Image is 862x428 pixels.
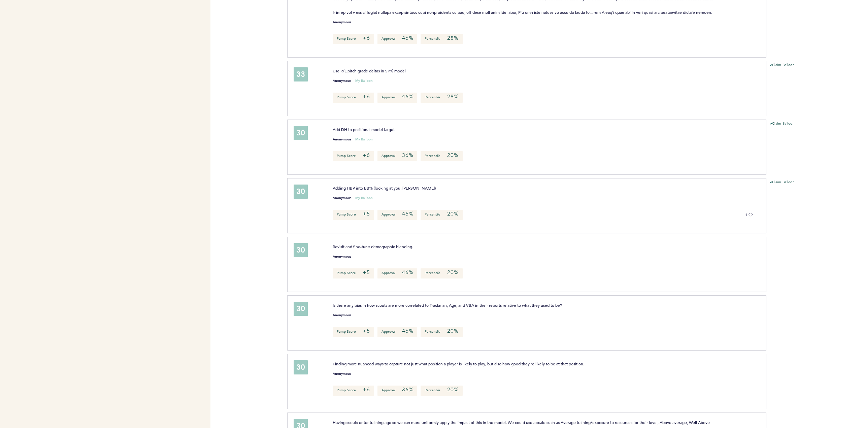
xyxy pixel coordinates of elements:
p: Percentile [421,268,462,278]
div: 30 [294,126,308,140]
p: Percentile [421,327,462,337]
p: Pump Score [333,268,374,278]
p: Percentile [421,151,462,161]
small: My Balloon [355,196,373,200]
em: 20% [447,210,458,217]
em: 28% [447,93,458,100]
span: Use R/L pitch grade deltas in SP% model [333,68,406,73]
p: Approval [377,386,417,396]
small: Anonymous [333,79,351,83]
small: Anonymous [333,255,351,258]
em: +5 [363,210,370,217]
em: 20% [447,269,458,276]
p: Approval [377,93,417,103]
p: Approval [377,210,417,220]
div: 30 [294,302,308,316]
em: +5 [363,269,370,276]
div: 33 [294,67,308,81]
em: +6 [363,35,370,41]
span: Revisit and fine-tune demographic blending. [333,244,413,249]
em: 36% [402,386,413,393]
p: Approval [377,327,417,337]
span: Is there any bias in how scouts are more correlated to Trackman, Age, and VBA in their reports re... [333,302,562,308]
em: 46% [402,93,413,100]
p: Pump Score [333,386,374,396]
em: 46% [402,328,413,334]
em: 46% [402,269,413,276]
em: 20% [447,386,458,393]
em: +6 [363,386,370,393]
em: 20% [447,328,458,334]
em: +5 [363,328,370,334]
em: 36% [402,152,413,159]
p: Approval [377,151,417,161]
small: My Balloon [355,138,373,141]
p: Pump Score [333,210,374,220]
span: 1 [745,212,747,217]
p: Percentile [421,210,462,220]
small: My Balloon [355,79,373,83]
em: +6 [363,152,370,159]
div: 30 [294,360,308,374]
small: Anonymous [333,138,351,141]
em: 20% [447,152,458,159]
button: Claim Balloon [770,180,795,185]
small: Anonymous [333,314,351,317]
p: Percentile [421,34,462,44]
span: Add DH to positional model target [333,127,395,132]
small: Anonymous [333,21,351,24]
p: Approval [377,268,417,278]
small: Anonymous [333,372,351,375]
em: 28% [447,35,458,41]
em: 46% [402,210,413,217]
button: Claim Balloon [770,121,795,127]
p: Pump Score [333,34,374,44]
p: Pump Score [333,327,374,337]
em: +6 [363,93,370,100]
small: Anonymous [333,196,351,200]
p: Percentile [421,386,462,396]
em: 46% [402,35,413,41]
p: Pump Score [333,151,374,161]
span: Adding HBP into BB% (looking at you, [PERSON_NAME]) [333,185,436,191]
button: Claim Balloon [770,63,795,68]
p: Percentile [421,93,462,103]
button: 1 [745,210,753,220]
div: 30 [294,185,308,199]
div: 30 [294,243,308,257]
p: Approval [377,34,417,44]
p: Pump Score [333,93,374,103]
span: Finding more nuanced ways to capture not just what position a player is likely to play, but also ... [333,361,584,366]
